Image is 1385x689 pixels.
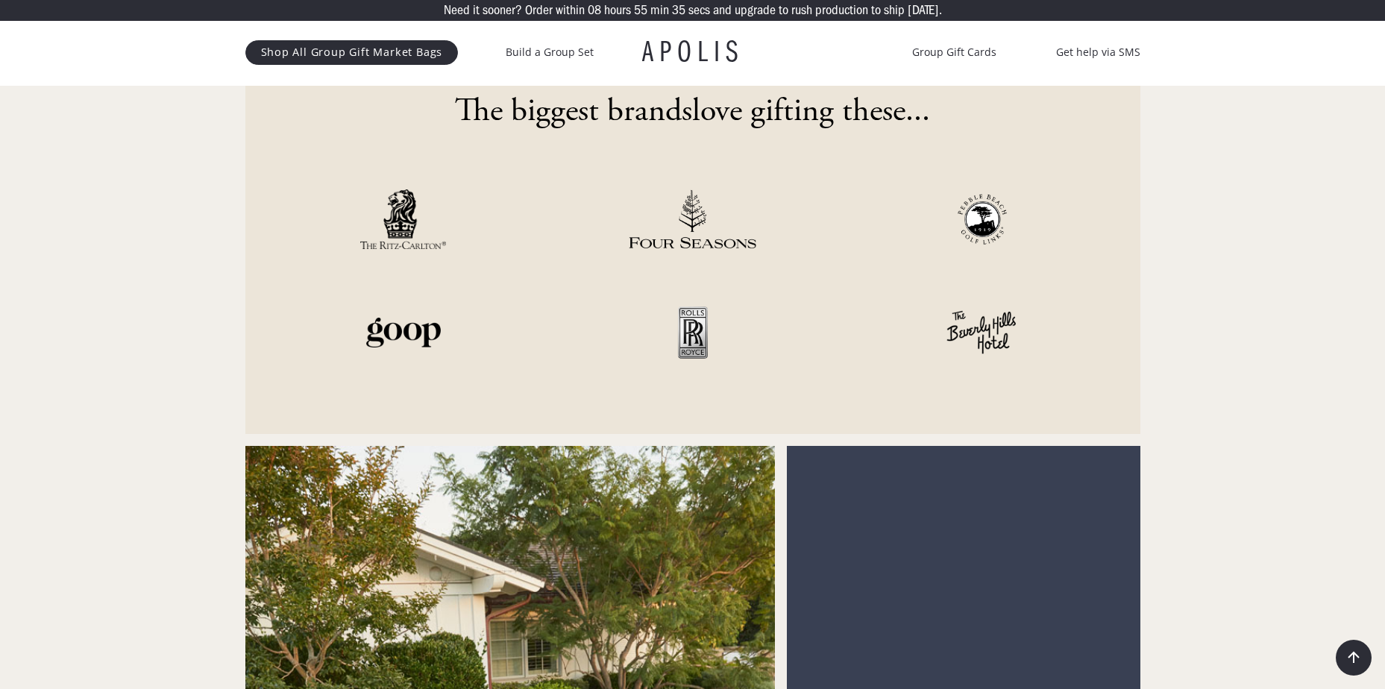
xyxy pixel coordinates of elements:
[444,4,585,17] p: Need it sooner? Order within
[506,43,594,61] a: Build a Group Set
[692,90,930,132] span: love gifting these...
[650,4,669,17] p: min
[604,4,631,17] p: hours
[455,92,930,131] h3: The biggest brands
[245,40,459,64] a: Shop All Group Gift Market Bags
[642,37,744,67] a: APOLIS
[634,4,647,17] p: 55
[588,4,601,17] p: 08
[713,4,942,17] p: and upgrade to rush production to ship [DATE].
[672,4,685,17] p: 35
[688,4,710,17] p: secs
[1056,43,1140,61] a: Get help via SMS
[912,43,996,61] a: Group Gift Cards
